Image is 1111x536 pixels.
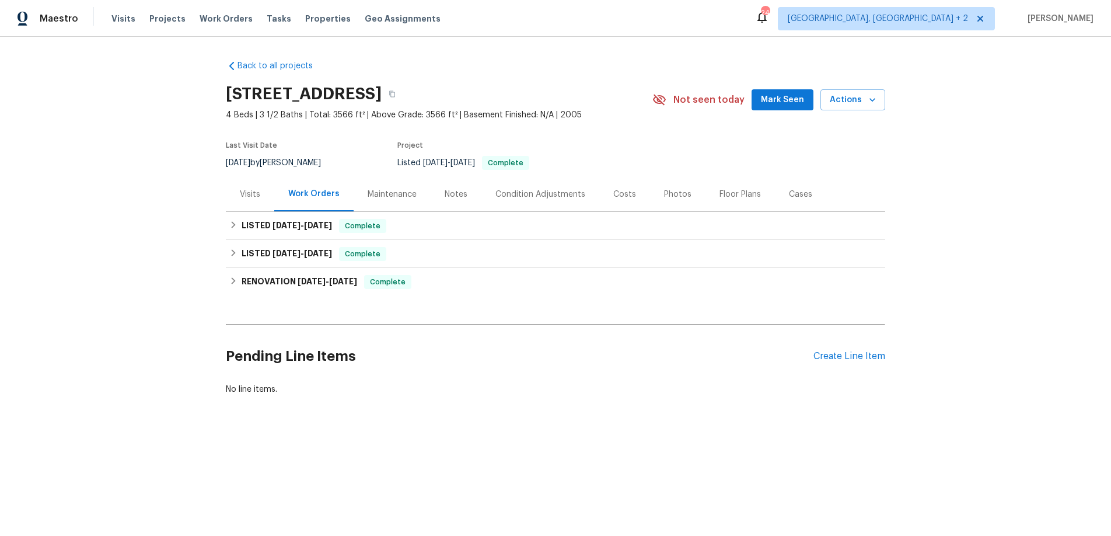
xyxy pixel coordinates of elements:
span: [DATE] [329,277,357,286]
span: [DATE] [450,159,475,167]
button: Actions [820,89,885,111]
span: Project [397,142,423,149]
span: - [272,221,332,229]
div: Maintenance [368,189,417,200]
h6: RENOVATION [242,275,357,289]
span: - [423,159,475,167]
div: LISTED [DATE]-[DATE]Complete [226,240,885,268]
div: Notes [445,189,467,200]
span: - [272,249,332,257]
div: Visits [240,189,260,200]
div: Cases [789,189,812,200]
span: Properties [305,13,351,25]
span: [DATE] [272,221,301,229]
span: Tasks [267,15,291,23]
span: [DATE] [304,249,332,257]
h2: Pending Line Items [226,329,813,384]
span: Work Orders [200,13,253,25]
div: Create Line Item [813,351,885,362]
div: Photos [664,189,691,200]
span: [GEOGRAPHIC_DATA], [GEOGRAPHIC_DATA] + 2 [788,13,968,25]
span: [PERSON_NAME] [1023,13,1093,25]
h6: LISTED [242,247,332,261]
span: Projects [149,13,186,25]
span: Listed [397,159,529,167]
span: [DATE] [304,221,332,229]
div: 24 [761,7,769,19]
span: Not seen today [673,94,745,106]
div: Work Orders [288,188,340,200]
h6: LISTED [242,219,332,233]
span: Visits [111,13,135,25]
span: [DATE] [272,249,301,257]
span: Complete [483,159,528,166]
div: Condition Adjustments [495,189,585,200]
span: Geo Assignments [365,13,441,25]
button: Copy Address [382,83,403,105]
div: RENOVATION [DATE]-[DATE]Complete [226,268,885,296]
button: Mark Seen [752,89,813,111]
div: LISTED [DATE]-[DATE]Complete [226,212,885,240]
div: by [PERSON_NAME] [226,156,335,170]
span: [DATE] [226,159,250,167]
span: - [298,277,357,286]
span: [DATE] [298,277,326,286]
div: Floor Plans [719,189,761,200]
span: Mark Seen [761,93,804,107]
span: Complete [340,220,385,232]
span: Last Visit Date [226,142,277,149]
span: Complete [365,276,410,288]
h2: [STREET_ADDRESS] [226,88,382,100]
span: Complete [340,248,385,260]
span: [DATE] [423,159,448,167]
a: Back to all projects [226,60,338,72]
span: Actions [830,93,876,107]
div: Costs [613,189,636,200]
span: Maestro [40,13,78,25]
span: 4 Beds | 3 1/2 Baths | Total: 3566 ft² | Above Grade: 3566 ft² | Basement Finished: N/A | 2005 [226,109,652,121]
div: No line items. [226,384,885,395]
